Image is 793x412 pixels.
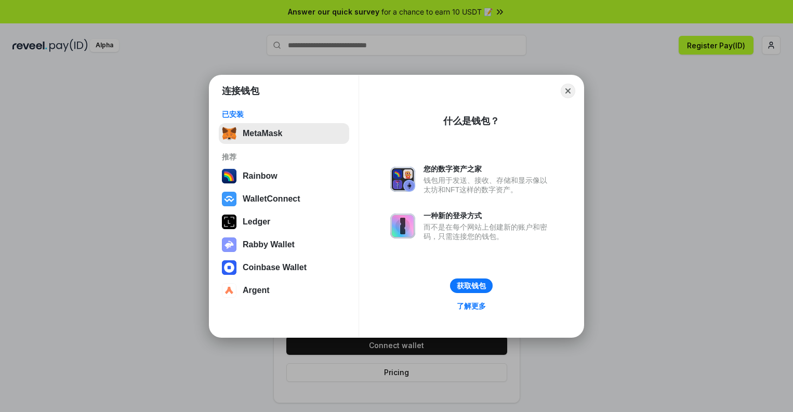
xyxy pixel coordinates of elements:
button: MetaMask [219,123,349,144]
div: 而不是在每个网站上创建新的账户和密码，只需连接您的钱包。 [424,222,552,241]
div: Rainbow [243,171,277,181]
img: svg+xml,%3Csvg%20xmlns%3D%22http%3A%2F%2Fwww.w3.org%2F2000%2Fsvg%22%20fill%3D%22none%22%20viewBox... [222,237,236,252]
div: Ledger [243,217,270,227]
div: 已安装 [222,110,346,119]
img: svg+xml,%3Csvg%20width%3D%2228%22%20height%3D%2228%22%20viewBox%3D%220%200%2028%2028%22%20fill%3D... [222,192,236,206]
img: svg+xml,%3Csvg%20width%3D%22120%22%20height%3D%22120%22%20viewBox%3D%220%200%20120%20120%22%20fil... [222,169,236,183]
img: svg+xml,%3Csvg%20width%3D%2228%22%20height%3D%2228%22%20viewBox%3D%220%200%2028%2028%22%20fill%3D... [222,260,236,275]
button: 获取钱包 [450,278,493,293]
button: WalletConnect [219,189,349,209]
div: Coinbase Wallet [243,263,307,272]
div: 获取钱包 [457,281,486,290]
button: Ledger [219,211,349,232]
img: svg+xml,%3Csvg%20xmlns%3D%22http%3A%2F%2Fwww.w3.org%2F2000%2Fsvg%22%20fill%3D%22none%22%20viewBox... [390,167,415,192]
div: 一种新的登录方式 [424,211,552,220]
div: 您的数字资产之家 [424,164,552,174]
a: 了解更多 [451,299,492,313]
div: 推荐 [222,152,346,162]
img: svg+xml,%3Csvg%20xmlns%3D%22http%3A%2F%2Fwww.w3.org%2F2000%2Fsvg%22%20width%3D%2228%22%20height%3... [222,215,236,229]
h1: 连接钱包 [222,85,259,97]
div: Argent [243,286,270,295]
img: svg+xml,%3Csvg%20fill%3D%22none%22%20height%3D%2233%22%20viewBox%3D%220%200%2035%2033%22%20width%... [222,126,236,141]
div: 了解更多 [457,301,486,311]
button: Rabby Wallet [219,234,349,255]
div: WalletConnect [243,194,300,204]
div: MetaMask [243,129,282,138]
button: Coinbase Wallet [219,257,349,278]
div: Rabby Wallet [243,240,295,249]
div: 钱包用于发送、接收、存储和显示像以太坊和NFT这样的数字资产。 [424,176,552,194]
button: Argent [219,280,349,301]
button: Rainbow [219,166,349,187]
div: 什么是钱包？ [443,115,499,127]
button: Close [561,84,575,98]
img: svg+xml,%3Csvg%20width%3D%2228%22%20height%3D%2228%22%20viewBox%3D%220%200%2028%2028%22%20fill%3D... [222,283,236,298]
img: svg+xml,%3Csvg%20xmlns%3D%22http%3A%2F%2Fwww.w3.org%2F2000%2Fsvg%22%20fill%3D%22none%22%20viewBox... [390,214,415,238]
